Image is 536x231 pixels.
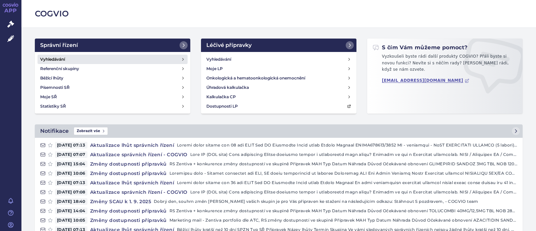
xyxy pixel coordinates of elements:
h2: Léčivé přípravky [206,41,252,49]
p: Marketing mail - Zentiva portfolio dle ATC, RS změny dostupností ve skupině Přípravek MAH Typ Dat... [170,217,517,224]
h4: Aktualizace lhůt správních řízení [87,142,177,149]
span: [DATE] 10:05 [55,217,87,224]
p: RS Zentiva + konkurence změny dostupností ve skupině Přípravek MAH Typ Datum Náhrada Důvod Očekáv... [170,208,517,214]
h4: Statistiky SŘ [40,103,66,110]
a: Správní řízení [35,39,190,52]
span: [DATE] 07:07 [55,151,87,158]
span: [DATE] 14:04 [55,208,87,214]
a: Léčivé přípravky [201,39,356,52]
h4: Běžící lhůty [40,75,63,81]
p: Lore IP (DOL sita) Cons adipiscing Elitse doeiusmo tempor i utlaboreetd magn aliqu? Enimadm ve qu... [190,151,517,158]
a: Běžící lhůty [38,73,188,83]
span: [DATE] 10:06 [55,170,87,177]
h4: Vyhledávání [206,56,231,63]
h4: Aktualizace lhůt správních řízení [87,179,177,186]
a: NotifikaceZobrazit vše [35,124,523,138]
h4: Kalkulačka CP [206,94,236,100]
a: [EMAIL_ADDRESS][DOMAIN_NAME] [382,78,469,83]
a: Vyhledávání [38,55,188,64]
a: Onkologická a hematoonkologická onemocnění [204,73,354,83]
a: Moje SŘ [38,92,188,102]
h4: Změny dostupnosti přípravků [87,208,170,214]
h4: Onkologická a hematoonkologická onemocnění [206,75,305,81]
a: Statistiky SŘ [38,102,188,111]
p: Loremipsu dolo - Sitamet consectet adi ELI, SE doeiu temporincid ut laboree Doloremag ALI Eni Adm... [170,170,517,177]
p: Dobrý den, souhrn změn [PERSON_NAME] vašich skupin je pro Vás připraven ke stažení na následující... [154,198,517,205]
h4: Změny SCAU k 1. 9. 2025 [87,198,154,205]
a: Dostupnosti LP [204,102,354,111]
p: Vyzkoušeli byste rádi další produkty COGVIO? Přáli byste si novou funkci? Nevíte si s něčím rady?... [373,53,517,76]
h2: Správní řízení [40,41,78,49]
a: Moje LP [204,64,354,73]
span: [DATE] 18:40 [55,198,87,205]
h2: COGVIO [35,8,523,19]
h4: Moje SŘ [40,94,57,100]
span: Zobrazit vše [74,127,108,135]
a: Písemnosti SŘ [38,83,188,92]
h4: Aktualizace správních řízení - COGVIO [87,189,190,195]
a: Referenční skupiny [38,64,188,73]
p: Loremi dolor sitame con 08 adi ELIT Sed DO Eiusmodte Incid utlab Etdolo Magnaal ENIMA678613/3852 ... [177,142,517,149]
h4: Písemnosti SŘ [40,84,70,91]
h4: Vyhledávání [40,56,65,63]
span: [DATE] 07:08 [55,189,87,195]
a: Kalkulačka CP [204,92,354,102]
h2: Notifikace [40,127,69,135]
h4: Aktualizace správních řízení - COGVIO [87,151,190,158]
h4: Dostupnosti LP [206,103,238,110]
h4: Změny dostupnosti přípravků [87,217,170,224]
span: [DATE] 07:13 [55,142,87,149]
h4: Úhradová kalkulačka [206,84,249,91]
a: Úhradová kalkulačka [204,83,354,92]
h4: Změny dostupnosti přípravků [87,161,170,167]
p: Loremi dolor sitame con 36 adi ELIT Sed DO Eiusmodte Incid utlab Etdolo Magnaal En admi veniamqui... [177,179,517,186]
a: Vyhledávání [204,55,354,64]
h4: Referenční skupiny [40,65,79,72]
p: Lore IP (DOL sita) Cons adipiscing Elitse doeiusmo tempor i utlaboreetd magn aliqu? Enimadm ve qu... [190,189,517,195]
p: RS Zentiva + konkurence změny dostupností ve skupině Přípravek MAH Typ Datum Náhrada Důvod Očekáv... [170,161,517,167]
span: [DATE] 15:04 [55,161,87,167]
h4: Změny dostupnosti přípravků [87,170,170,177]
span: [DATE] 07:13 [55,179,87,186]
h2: S čím Vám můžeme pomoct? [373,44,468,51]
h4: Moje LP [206,65,223,72]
